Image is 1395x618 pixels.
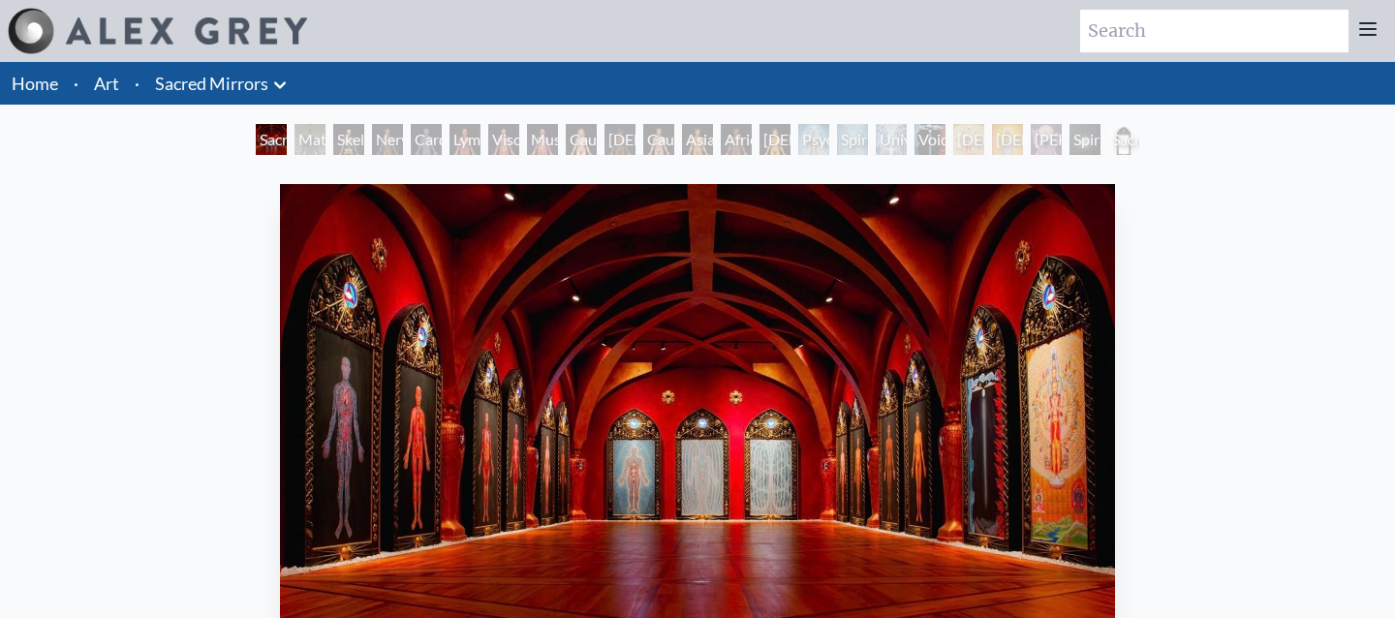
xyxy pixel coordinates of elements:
div: Lymphatic System [449,124,480,155]
li: · [127,62,147,105]
input: Search [1080,10,1348,52]
div: Spiritual Energy System [837,124,868,155]
li: · [66,62,86,105]
div: [PERSON_NAME] [1031,124,1062,155]
div: [DEMOGRAPHIC_DATA] [992,124,1023,155]
div: Skeletal System [333,124,364,155]
a: Art [94,70,119,97]
div: [DEMOGRAPHIC_DATA] Woman [759,124,790,155]
div: [DEMOGRAPHIC_DATA] [953,124,984,155]
div: [DEMOGRAPHIC_DATA] Woman [604,124,635,155]
div: Nervous System [372,124,403,155]
div: Caucasian Woman [566,124,597,155]
div: Spiritual World [1069,124,1100,155]
div: Cardiovascular System [411,124,442,155]
a: Home [12,73,58,94]
div: Void Clear Light [914,124,945,155]
a: Sacred Mirrors [155,70,268,97]
div: Universal Mind Lattice [876,124,907,155]
div: Muscle System [527,124,558,155]
div: Material World [294,124,325,155]
div: Psychic Energy System [798,124,829,155]
div: Viscera [488,124,519,155]
div: Sacred Mirrors Frame [1108,124,1139,155]
div: African Man [721,124,752,155]
div: Asian Man [682,124,713,155]
div: Sacred Mirrors Room, [GEOGRAPHIC_DATA] [256,124,287,155]
div: Caucasian Man [643,124,674,155]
